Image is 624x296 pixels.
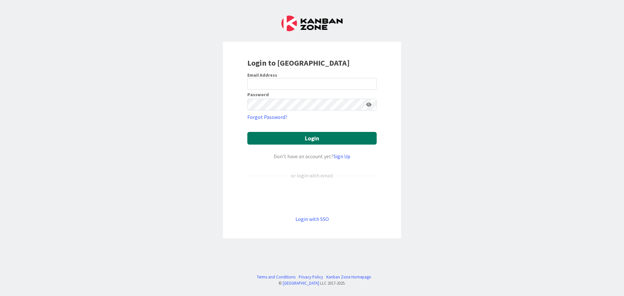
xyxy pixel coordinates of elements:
[289,172,335,179] div: or login with email
[283,280,319,286] a: [GEOGRAPHIC_DATA]
[253,280,371,286] div: © LLC 2017- 2025 .
[247,92,269,97] label: Password
[257,274,295,280] a: Terms and Conditions
[247,132,377,145] button: Login
[333,153,350,160] a: Sign Up
[326,274,371,280] a: Kanban Zone Homepage
[247,58,350,68] b: Login to [GEOGRAPHIC_DATA]
[247,152,377,160] div: Don’t have an account yet?
[244,190,380,204] iframe: Sign in with Google Button
[247,113,287,121] a: Forgot Password?
[299,274,323,280] a: Privacy Policy
[295,216,329,222] a: Login with SSO
[247,72,277,78] label: Email Address
[281,16,343,31] img: Kanban Zone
